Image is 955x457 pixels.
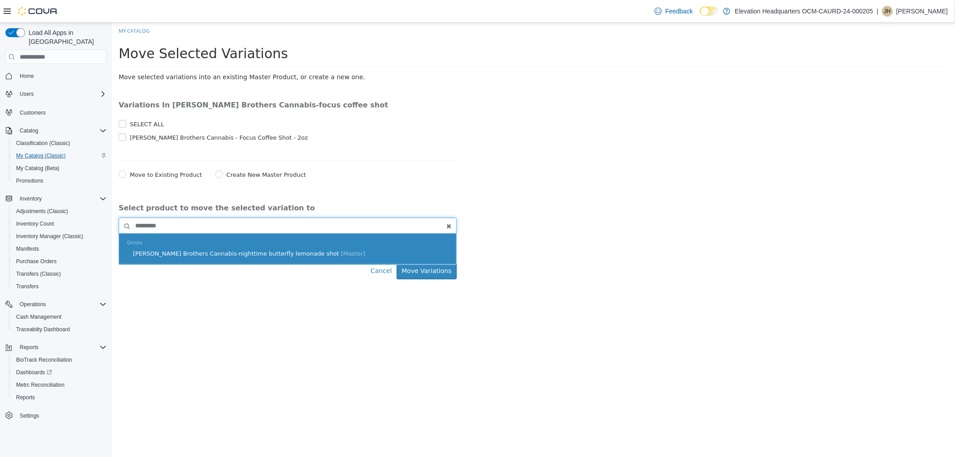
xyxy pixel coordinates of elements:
[13,380,68,390] a: Metrc Reconciliation
[9,323,110,336] button: Traceabilty Dashboard
[13,324,107,335] span: Traceabilty Dashboard
[9,366,110,379] a: Dashboards
[2,192,110,205] button: Inventory
[2,341,110,354] button: Reports
[896,6,948,17] p: [PERSON_NAME]
[229,227,253,234] span: [Master]
[13,324,73,335] a: Traceabilty Dashboard
[16,193,107,204] span: Inventory
[16,313,61,320] span: Cash Management
[9,230,110,243] button: Inventory Manager (Classic)
[16,356,72,363] span: BioTrack Reconciliation
[13,367,56,378] a: Dashboards
[13,243,107,254] span: Manifests
[16,107,49,118] a: Customers
[9,205,110,218] button: Adjustments (Classic)
[13,367,107,378] span: Dashboards
[112,148,194,157] label: Create New Master Product
[16,70,107,81] span: Home
[13,269,107,279] span: Transfers (Classic)
[13,150,107,161] span: My Catalog (Classic)
[13,231,107,242] span: Inventory Manager (Classic)
[16,148,90,157] label: Move to Existing Product
[13,218,58,229] a: Inventory Count
[13,281,42,292] a: Transfers
[15,217,30,223] span: Drinks
[13,163,63,174] a: My Catalog (Beta)
[16,245,39,252] span: Manifests
[20,195,42,202] span: Inventory
[9,243,110,255] button: Manifests
[16,410,107,421] span: Settings
[9,218,110,230] button: Inventory Count
[13,281,107,292] span: Transfers
[13,243,43,254] a: Manifests
[9,149,110,162] button: My Catalog (Classic)
[16,111,196,120] label: [PERSON_NAME] Brothers Cannabis - Focus Coffee Shot - 2oz
[16,299,50,310] button: Operations
[2,69,110,82] button: Home
[13,256,107,267] span: Purchase Orders
[13,354,76,365] a: BioTrack Reconciliation
[20,412,39,419] span: Settings
[884,6,891,17] span: JH
[2,298,110,311] button: Operations
[16,283,39,290] span: Transfers
[9,162,110,175] button: My Catalog (Beta)
[16,410,43,421] a: Settings
[21,227,227,234] span: [PERSON_NAME] Brothers Cannabis-nighttime butterfly lemonade shot
[665,7,693,16] span: Feedback
[13,150,69,161] a: My Catalog (Classic)
[9,280,110,293] button: Transfers
[16,193,45,204] button: Inventory
[13,218,107,229] span: Inventory Count
[13,380,107,390] span: Metrc Reconciliation
[25,28,107,46] span: Load All Apps in [GEOGRAPHIC_DATA]
[7,23,176,38] span: Move Selected Variations
[16,107,107,118] span: Customers
[16,381,64,389] span: Metrc Reconciliation
[16,152,66,159] span: My Catalog (Classic)
[877,6,878,17] p: |
[13,392,107,403] span: Reports
[20,344,39,351] span: Reports
[13,354,107,365] span: BioTrack Reconciliation
[13,312,107,322] span: Cash Management
[16,299,107,310] span: Operations
[13,163,107,174] span: My Catalog (Beta)
[16,258,57,265] span: Purchase Orders
[13,138,107,149] span: Classification (Classic)
[13,312,65,322] a: Cash Management
[16,71,38,81] a: Home
[18,7,58,16] img: Cova
[13,206,107,217] span: Adjustments (Classic)
[16,125,42,136] button: Catalog
[9,311,110,323] button: Cash Management
[16,89,107,99] span: Users
[16,177,43,184] span: Promotions
[16,89,37,99] button: Users
[13,392,39,403] a: Reports
[16,140,70,147] span: Classification (Classic)
[2,88,110,100] button: Users
[9,268,110,280] button: Transfers (Classic)
[2,409,110,422] button: Settings
[16,394,35,401] span: Reports
[16,165,60,172] span: My Catalog (Beta)
[13,206,72,217] a: Adjustments (Classic)
[9,379,110,391] button: Metrc Reconciliation
[20,90,34,98] span: Users
[16,208,68,215] span: Adjustments (Classic)
[20,301,46,308] span: Operations
[2,106,110,119] button: Customers
[20,109,46,116] span: Customers
[13,231,87,242] a: Inventory Manager (Classic)
[5,66,107,445] nav: Complex example
[13,138,74,149] a: Classification (Classic)
[9,175,110,187] button: Promotions
[16,342,42,353] button: Reports
[16,326,70,333] span: Traceabilty Dashboard
[7,50,345,59] p: Move selected variations into an existing Master Product, or create a new one.
[254,240,285,256] a: Cancel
